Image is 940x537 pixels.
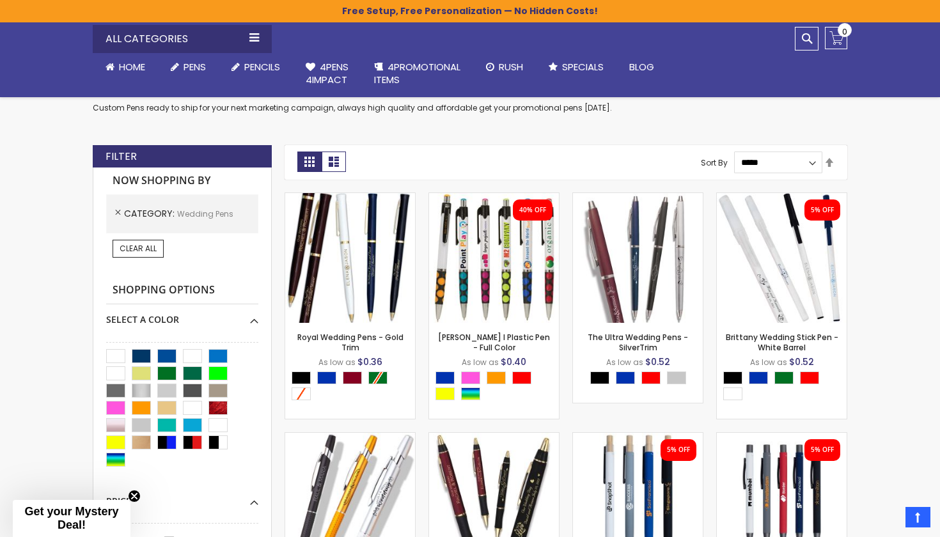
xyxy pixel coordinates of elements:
[487,371,506,384] div: Orange
[93,25,272,53] div: All Categories
[588,332,688,353] a: The Ultra Wedding Pens - SilverTrim
[343,371,362,384] div: Burgundy
[317,371,336,384] div: Blue
[93,53,158,81] a: Home
[800,371,819,384] div: Red
[645,355,670,368] span: $0.52
[590,371,609,384] div: Black
[128,490,141,502] button: Close teaser
[501,355,526,368] span: $0.40
[429,432,559,443] a: The Barton Wedding Pen - Gold Trim
[318,357,356,368] span: As low as
[616,53,667,81] a: Blog
[723,387,742,400] div: White
[789,355,814,368] span: $0.52
[219,53,293,81] a: Pencils
[124,207,177,220] span: Category
[285,193,415,323] img: Royal Wedding Pens - Gold Trim
[435,387,455,400] div: Yellow
[285,432,415,443] a: The Wyndham Wedding Pens
[825,27,847,49] a: 0
[473,53,536,81] a: Rush
[119,60,145,74] span: Home
[717,192,847,203] a: the Brittany custom wedding pens
[429,193,559,323] img: Madeline I Plastic Pen - Full Color
[306,60,349,86] span: 4Pens 4impact
[361,53,473,95] a: 4PROMOTIONALITEMS
[562,60,604,74] span: Specials
[429,192,559,203] a: Madeline I Plastic Pen - Full Color
[462,357,499,368] span: As low as
[774,371,794,384] div: Green
[461,387,480,400] div: Assorted
[606,357,643,368] span: As low as
[629,60,654,74] span: Blog
[499,60,523,74] span: Rush
[811,446,834,455] div: 5% OFF
[726,332,838,353] a: Brittany Wedding Stick Pen - White Barrel
[573,192,703,203] a: The Ultra Wedding Pens - SilverTrim
[616,371,635,384] div: Blue
[701,157,728,167] label: Sort By
[374,60,460,86] span: 4PROMOTIONAL ITEMS
[573,432,703,443] a: Eco-Friendly Aluminum Bali Satin Soft Touch Gel Click Pen
[717,432,847,443] a: Personalized Recycled Fleetwood Satin Soft Touch Gel Click Pen
[461,371,480,384] div: Pink
[438,332,550,353] a: [PERSON_NAME] I Plastic Pen - Full Color
[573,193,703,323] img: The Ultra Wedding Pens - SilverTrim
[723,371,847,403] div: Select A Color
[244,60,280,74] span: Pencils
[292,371,415,403] div: Select A Color
[590,371,693,387] div: Select A Color
[106,277,258,304] strong: Shopping Options
[512,371,531,384] div: Red
[297,152,322,172] strong: Grid
[717,193,847,323] img: the Brittany custom wedding pens
[667,446,690,455] div: 5% OFF
[24,505,118,531] span: Get your Mystery Deal!
[750,357,787,368] span: As low as
[120,243,157,254] span: Clear All
[106,486,258,508] div: Price
[519,206,546,215] div: 40% OFF
[292,371,311,384] div: Black
[177,208,233,219] span: Wedding Pens
[435,371,455,384] div: Blue
[13,500,130,537] div: Get your Mystery Deal!Close teaser
[842,26,847,38] span: 0
[811,206,834,215] div: 5% OFF
[435,371,559,403] div: Select A Color
[357,355,382,368] span: $0.36
[297,332,403,353] a: Royal Wedding Pens - Gold Trim
[113,240,164,258] a: Clear All
[106,167,258,194] strong: Now Shopping by
[293,53,361,95] a: 4Pens4impact
[723,371,742,384] div: Black
[285,192,415,203] a: Royal Wedding Pens - Gold Trim
[749,371,768,384] div: Blue
[667,371,686,384] div: Silver
[184,60,206,74] span: Pens
[106,150,137,164] strong: Filter
[641,371,661,384] div: Red
[158,53,219,81] a: Pens
[106,304,258,326] div: Select A Color
[905,507,930,527] a: Top
[536,53,616,81] a: Specials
